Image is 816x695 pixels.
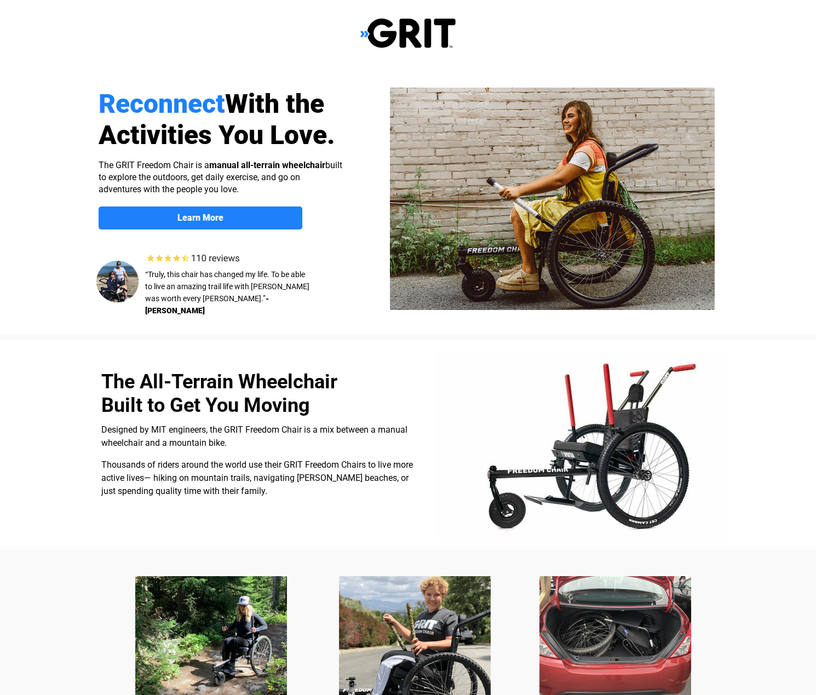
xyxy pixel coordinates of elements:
[145,270,309,303] span: “Truly, this chair has changed my life. To be able to live an amazing trail life with [PERSON_NAM...
[99,160,342,194] span: The GRIT Freedom Chair is a built to explore the outdoors, get daily exercise, and go on adventur...
[99,206,302,229] a: Learn More
[99,119,335,151] span: Activities You Love.
[101,370,337,417] span: The All-Terrain Wheelchair Built to Get You Moving
[209,160,325,170] strong: manual all-terrain wheelchair
[225,88,324,119] span: With the
[101,424,407,448] span: Designed by MIT engineers, the GRIT Freedom Chair is a mix between a manual wheelchair and a moun...
[177,212,223,223] strong: Learn More
[99,88,225,119] span: Reconnect
[101,459,413,496] span: Thousands of riders around the world use their GRIT Freedom Chairs to live more active lives— hik...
